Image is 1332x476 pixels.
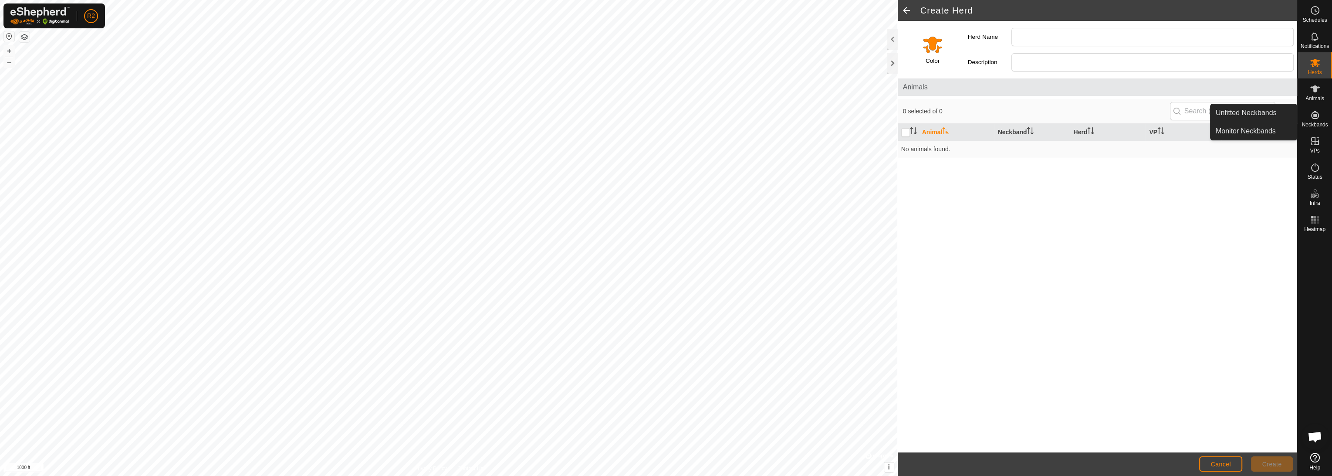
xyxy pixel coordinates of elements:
[19,32,30,42] button: Map Layers
[1157,129,1164,136] p-sorticon: Activate to sort
[1210,104,1297,122] a: Unfitted Neckbands
[1302,424,1328,450] div: Aprire la chat
[1027,129,1034,136] p-sorticon: Activate to sort
[4,31,14,42] button: Reset Map
[87,11,95,20] span: R2
[1307,174,1322,180] span: Status
[919,124,994,141] th: Animal
[994,124,1070,141] th: Neckband
[926,57,940,65] label: Color
[1199,456,1242,472] button: Cancel
[968,53,1011,71] label: Description
[968,28,1011,46] label: Herd Name
[10,7,70,25] img: Gallagher Logo
[1309,465,1320,470] span: Help
[1262,461,1282,468] span: Create
[898,140,1297,158] td: No animals found.
[1251,456,1293,472] button: Create
[1216,108,1277,118] span: Unfitted Neckbands
[910,129,917,136] p-sorticon: Activate to sort
[1216,126,1276,136] span: Monitor Neckbands
[1304,227,1325,232] span: Heatmap
[942,129,949,136] p-sorticon: Activate to sort
[888,463,889,471] span: i
[414,465,447,473] a: Privacy Policy
[1210,122,1297,140] a: Monitor Neckbands
[1302,17,1327,23] span: Schedules
[1070,124,1146,141] th: Herd
[1210,461,1231,468] span: Cancel
[1301,44,1329,49] span: Notifications
[1087,129,1094,136] p-sorticon: Activate to sort
[1305,96,1324,101] span: Animals
[920,5,1297,16] h2: Create Herd
[1170,102,1275,120] input: Search (S)
[1302,122,1328,127] span: Neckbands
[1309,201,1320,206] span: Infra
[4,57,14,68] button: –
[903,107,1170,116] span: 0 selected of 0
[4,46,14,56] button: +
[1310,148,1319,153] span: VPs
[457,465,483,473] a: Contact Us
[884,462,894,472] button: i
[1308,70,1322,75] span: Herds
[1298,449,1332,474] a: Help
[903,82,1292,92] span: Animals
[1146,124,1221,141] th: VP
